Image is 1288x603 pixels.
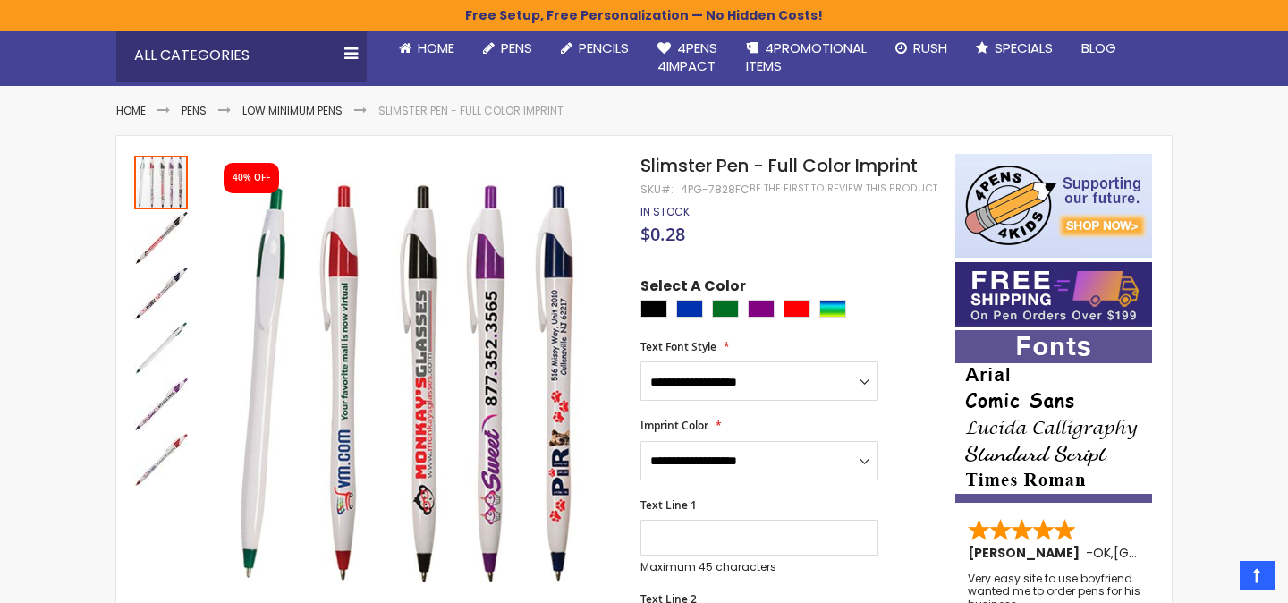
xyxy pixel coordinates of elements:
a: 4Pens4impact [643,29,732,87]
a: Be the first to review this product [750,182,937,195]
img: font-personalization-examples [955,330,1152,503]
a: Pens [182,103,207,118]
span: Home [418,38,454,57]
span: Specials [995,38,1053,57]
img: Slimster Pen - Full Color Imprint [134,267,188,320]
img: Slimster Pen - Full Color Imprint [134,378,188,431]
a: Pens [469,29,547,68]
span: OK [1093,544,1111,562]
div: 4PG-7828FC [681,183,750,197]
span: Imprint Color [640,418,708,433]
div: Slimster Pen - Full Color Imprint [134,154,190,209]
span: Text Font Style [640,339,716,354]
a: Home [116,103,146,118]
div: Red [784,300,810,318]
img: Slimster Pen - Full Color Imprint [134,322,188,376]
img: Slimster Pen - Full Color Imprint [208,180,616,589]
div: 40% OFF [233,172,270,184]
a: Home [385,29,469,68]
div: Slimster Pen - Full Color Imprint [134,209,190,265]
img: Free shipping on orders over $199 [955,262,1152,327]
div: All Categories [116,29,367,82]
span: Text Line 1 [640,497,697,513]
a: Rush [881,29,962,68]
div: Green [712,300,739,318]
span: Blog [1081,38,1116,57]
div: Assorted [819,300,846,318]
div: Slimster Pen - Full Color Imprint [134,431,188,487]
li: Slimster Pen - Full Color Imprint [378,104,563,118]
div: Availability [640,205,690,219]
div: Blue [676,300,703,318]
a: Pencils [547,29,643,68]
div: Slimster Pen - Full Color Imprint [134,265,190,320]
a: 4PROMOTIONALITEMS [732,29,881,87]
a: Low Minimum Pens [242,103,343,118]
span: - , [1086,544,1245,562]
a: Top [1240,561,1275,590]
span: Slimster Pen - Full Color Imprint [640,153,918,178]
p: Maximum 45 characters [640,560,878,574]
div: Slimster Pen - Full Color Imprint [134,376,190,431]
span: $0.28 [640,222,685,246]
span: 4Pens 4impact [657,38,717,75]
span: In stock [640,204,690,219]
span: Rush [913,38,947,57]
span: 4PROMOTIONAL ITEMS [746,38,867,75]
div: Black [640,300,667,318]
span: Pencils [579,38,629,57]
img: 4pens 4 kids [955,154,1152,258]
span: Pens [501,38,532,57]
span: [GEOGRAPHIC_DATA] [1114,544,1245,562]
span: [PERSON_NAME] [968,544,1086,562]
span: Select A Color [640,276,746,301]
strong: SKU [640,182,674,197]
img: Slimster Pen - Full Color Imprint [134,211,188,265]
img: Slimster Pen - Full Color Imprint [134,433,188,487]
a: Blog [1067,29,1131,68]
div: Slimster Pen - Full Color Imprint [134,320,190,376]
div: Purple [748,300,775,318]
a: Specials [962,29,1067,68]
